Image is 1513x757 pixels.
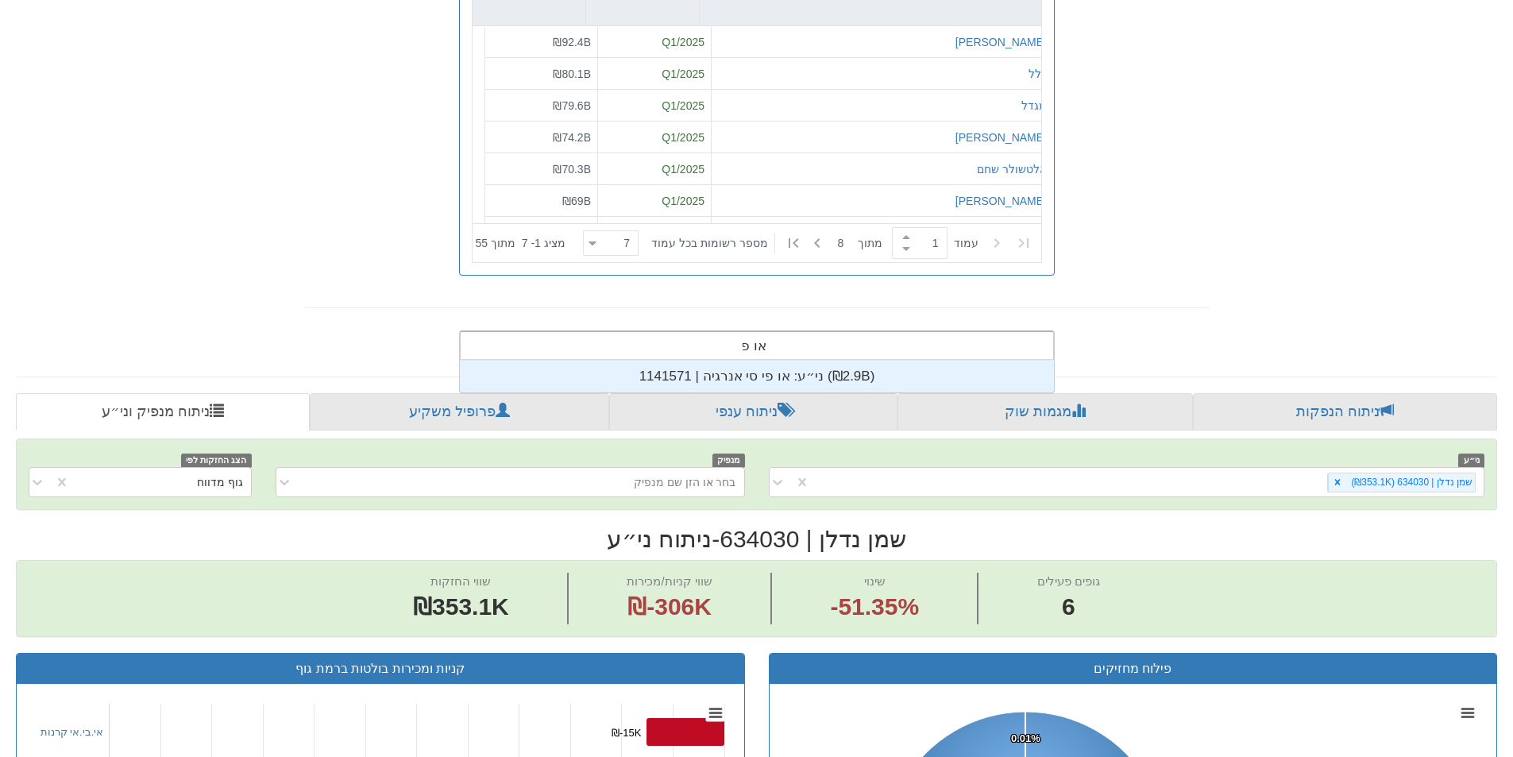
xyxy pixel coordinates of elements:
a: פרופיל משקיע [310,393,608,431]
button: מגדל [1021,97,1047,113]
a: אי.בי.אי קרנות [41,726,104,738]
a: ניתוח מנפיק וני״ע [16,393,310,431]
span: מנפיק [712,454,745,467]
div: ‏מציג 1 - 7 ‏ מתוך 55 [476,226,565,261]
span: גופים פעילים [1037,574,1100,588]
button: אלטשולר שחם [977,160,1047,176]
button: [PERSON_NAME] [955,34,1046,50]
button: [PERSON_NAME] [955,129,1046,145]
button: [PERSON_NAME] [955,192,1046,208]
a: ניתוח הנפקות [1193,393,1497,431]
span: -51.35% [830,590,919,624]
span: הצג החזקות לפי [181,454,251,467]
div: ₪69B [492,192,591,208]
div: ₪74.2B [492,129,591,145]
div: ני״ע: ‏או פי סי אנרגיה | 1141571 ‎(₪2.9B)‎ [460,361,1054,392]
div: ₪79.6B [492,97,591,113]
a: ניתוח ענפי [609,393,897,431]
div: בחר או הזן שם מנפיק [634,474,736,490]
span: 6 [1037,590,1100,624]
div: Q1/2025 [604,97,704,113]
div: ₪92.4B [492,34,591,50]
div: Q1/2025 [604,192,704,208]
div: grid [460,361,1054,392]
span: ‏מספר רשומות בכל עמוד [651,235,768,251]
div: שמן נדלן | 634030 (₪353.1K) [1346,473,1475,492]
h2: שמן נדלן | 634030 - ניתוח ני״ע [16,526,1497,552]
div: גוף מדווח [197,474,243,490]
span: שינוי [864,574,886,588]
span: ₪-306K [627,593,712,620]
h3: קניות ומכירות בולטות ברמת גוף [29,662,732,676]
tspan: 0.01% [1011,732,1040,744]
span: ‏עמוד [954,235,978,251]
div: ‏ מתוך [577,226,1038,261]
div: Q1/2025 [604,160,704,176]
span: ני״ע [1458,454,1484,467]
span: שווי קניות/מכירות [627,574,712,588]
h3: פילוח מחזיקים [782,662,1485,676]
span: 8 [838,235,858,251]
span: ₪353.1K [413,593,509,620]
div: Q1/2025 [604,34,704,50]
div: ₪70.3B [492,160,591,176]
div: ₪80.1B [492,65,591,81]
button: כלל [1029,65,1047,81]
span: שווי החזקות [430,574,491,588]
a: מגמות שוק [897,393,1192,431]
tspan: ₪-15K [612,727,642,739]
div: Q1/2025 [604,129,704,145]
div: Q1/2025 [604,65,704,81]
